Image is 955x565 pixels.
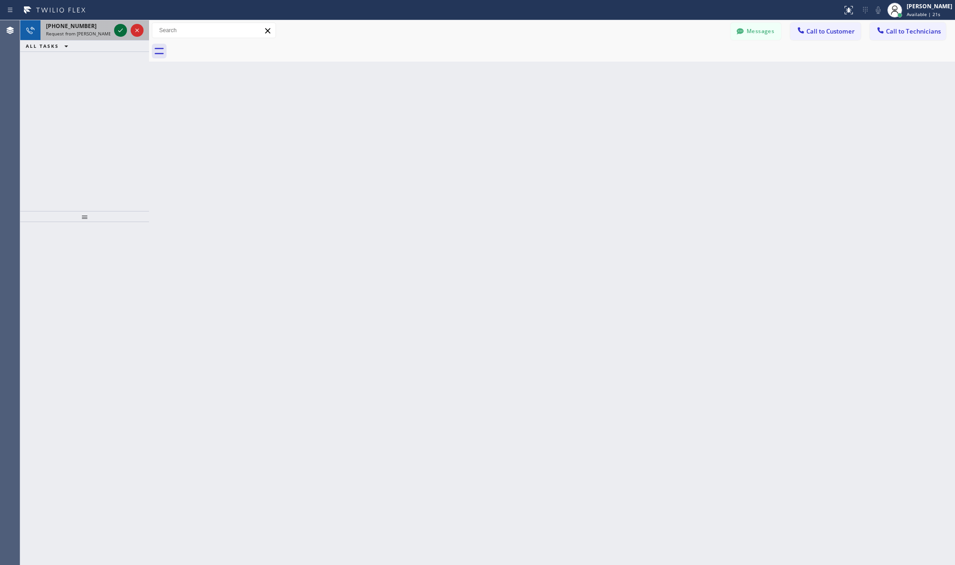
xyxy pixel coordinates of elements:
[872,4,885,17] button: Mute
[886,27,941,35] span: Call to Technicians
[26,43,59,49] span: ALL TASKS
[907,2,952,10] div: [PERSON_NAME]
[114,24,127,37] button: Accept
[731,23,781,40] button: Messages
[152,23,276,38] input: Search
[907,11,940,17] span: Available | 21s
[20,40,77,51] button: ALL TASKS
[46,30,130,37] span: Request from [PERSON_NAME] (direct)
[806,27,855,35] span: Call to Customer
[46,22,97,30] span: [PHONE_NUMBER]
[790,23,861,40] button: Call to Customer
[131,24,144,37] button: Reject
[870,23,946,40] button: Call to Technicians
